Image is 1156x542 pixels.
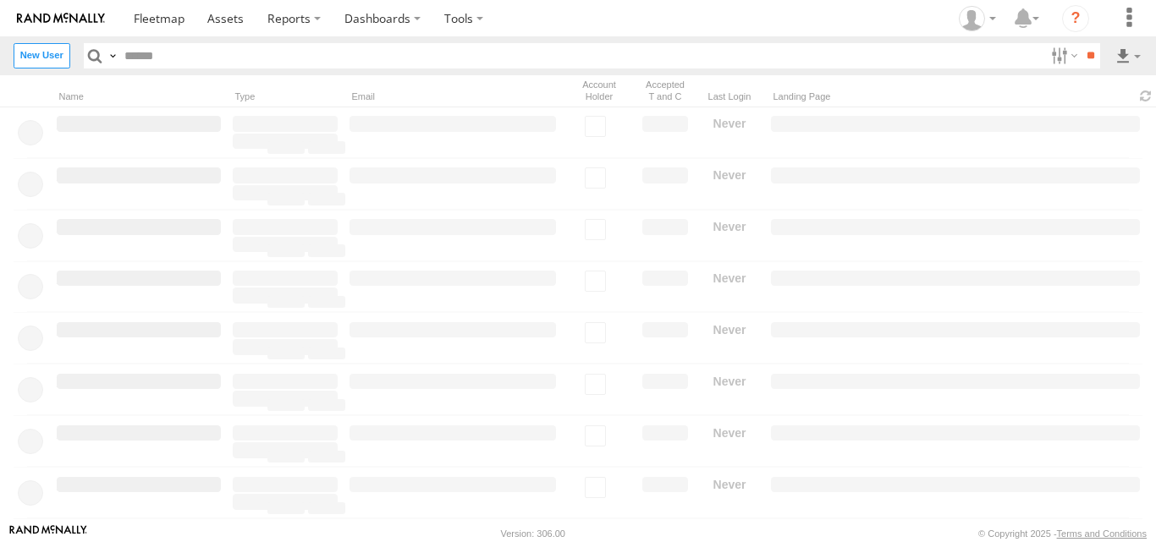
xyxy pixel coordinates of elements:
div: Ed Pruneda [953,6,1002,31]
div: Account Holder [565,77,633,105]
label: Export results as... [1114,43,1142,68]
label: Search Filter Options [1044,43,1081,68]
label: Create New User [14,43,70,68]
div: Last Login [697,89,762,105]
span: Refresh [1136,88,1156,104]
i: ? [1062,5,1089,32]
a: Terms and Conditions [1057,528,1147,539]
a: Visit our Website [9,525,87,542]
div: © Copyright 2025 - [978,528,1147,539]
label: Search Query [106,43,119,68]
div: Type [230,89,340,105]
div: Name [54,89,223,105]
div: Email [347,89,559,105]
div: Has user accepted Terms and Conditions [640,77,691,105]
div: Version: 306.00 [501,528,565,539]
img: rand-logo.svg [17,13,105,25]
div: Landing Page [768,89,1129,105]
